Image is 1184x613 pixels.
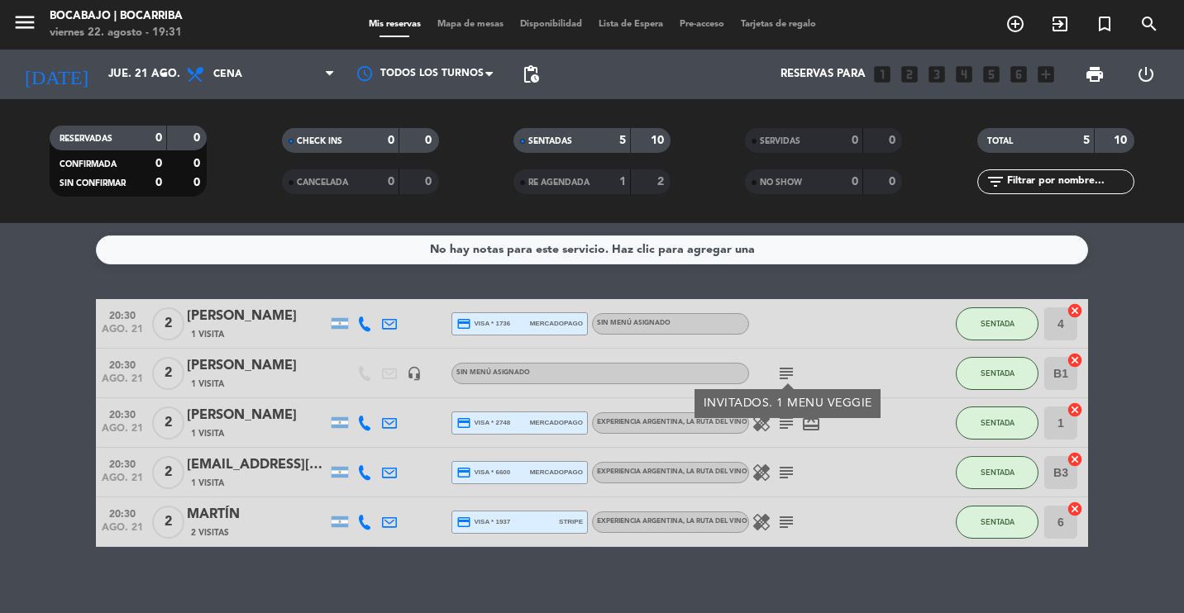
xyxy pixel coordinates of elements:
i: search [1139,14,1159,34]
span: mercadopago [530,467,583,478]
span: mercadopago [530,318,583,329]
strong: 0 [425,176,435,188]
button: SENTADA [956,307,1038,340]
span: CHECK INS [297,137,342,145]
div: viernes 22. agosto - 19:31 [50,25,183,41]
i: credit_card [456,515,471,530]
strong: 0 [155,158,162,169]
strong: 0 [155,132,162,144]
span: stripe [559,516,583,527]
span: Disponibilidad [512,20,590,29]
strong: 0 [193,132,203,144]
span: Experiencia Argentina, la ruta del vino [597,468,747,475]
span: Mis reservas [360,20,429,29]
span: RE AGENDADA [528,178,590,187]
strong: 0 [889,135,899,146]
strong: 0 [852,176,858,188]
span: ago. 21 [102,423,143,442]
span: SENTADA [981,368,1015,378]
i: subject [776,413,796,433]
span: Tarjetas de regalo [733,20,824,29]
span: 1 Visita [191,477,224,490]
strong: 0 [388,135,394,146]
strong: 0 [193,158,203,169]
i: subject [776,463,796,482]
span: visa * 6600 [456,465,510,480]
span: 2 [152,357,184,390]
span: visa * 2748 [456,416,510,430]
strong: 5 [619,135,626,146]
strong: 0 [852,135,858,146]
strong: 1 [619,176,626,188]
button: SENTADA [956,506,1038,539]
i: [DATE] [12,56,100,93]
span: NO SHOW [760,178,802,187]
span: SERVIDAS [760,137,800,145]
div: INVITADOS. 1 MENU VEGGIE [704,395,872,412]
i: power_settings_new [1136,64,1156,84]
span: Cena [213,69,242,80]
span: 20:30 [102,454,143,473]
i: looks_3 [926,64,948,85]
span: SENTADA [981,468,1015,477]
i: looks_one [871,64,893,85]
span: ago. 21 [102,324,143,343]
span: mercadopago [530,417,583,428]
button: menu [12,10,37,40]
i: arrow_drop_down [154,64,174,84]
span: TOTAL [987,137,1013,145]
strong: 0 [425,135,435,146]
span: 20:30 [102,503,143,522]
button: SENTADA [956,456,1038,489]
strong: 0 [388,176,394,188]
span: Pre-acceso [671,20,733,29]
div: No hay notas para este servicio. Haz clic para agregar una [430,240,755,259]
button: SENTADA [956,406,1038,440]
i: subject [776,364,796,383]
span: 20:30 [102,354,143,373]
i: looks_6 [1008,64,1029,85]
input: Filtrar por nombre... [1005,173,1134,191]
span: 2 [152,456,184,489]
span: 1 Visita [191,378,224,391]
i: cancel [1067,302,1083,319]
span: SENTADA [981,418,1015,427]
span: 20:30 [102,404,143,423]
span: SENTADAS [528,137,572,145]
span: Experiencia Argentina, la ruta del vino [597,419,747,425]
span: SENTADA [981,517,1015,526]
span: CANCELADA [297,178,348,187]
i: credit_card [456,316,471,331]
div: LOG OUT [1120,50,1172,99]
span: RESERVADAS [60,135,112,143]
div: BOCABAJO | BOCARRIBA [50,8,183,25]
i: credit_card [456,416,471,430]
span: SENTADA [981,319,1015,328]
strong: 5 [1083,135,1090,146]
i: cancel [1067,352,1083,368]
i: healing [752,413,771,433]
strong: 2 [657,176,667,188]
strong: 0 [889,176,899,188]
span: Lista de Espera [590,20,671,29]
span: ago. 21 [102,373,143,392]
strong: 10 [1114,135,1130,146]
strong: 10 [651,135,667,146]
span: 2 [152,506,184,539]
span: print [1085,64,1105,84]
div: [EMAIL_ADDRESS][DOMAIN_NAME] [187,454,327,476]
i: turned_in_not [1095,14,1115,34]
i: healing [752,463,771,482]
i: healing [752,512,771,532]
span: 1 Visita [191,328,224,341]
span: SIN CONFIRMAR [60,179,126,188]
i: cancel [1067,402,1083,418]
i: cancel [1067,451,1083,468]
span: visa * 1736 [456,316,510,331]
span: 2 [152,307,184,340]
i: cancel [1067,501,1083,517]
span: visa * 1937 [456,515,510,530]
span: Sin menú asignado [597,320,671,326]
i: card_giftcard [801,413,821,433]
span: 2 [152,406,184,440]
